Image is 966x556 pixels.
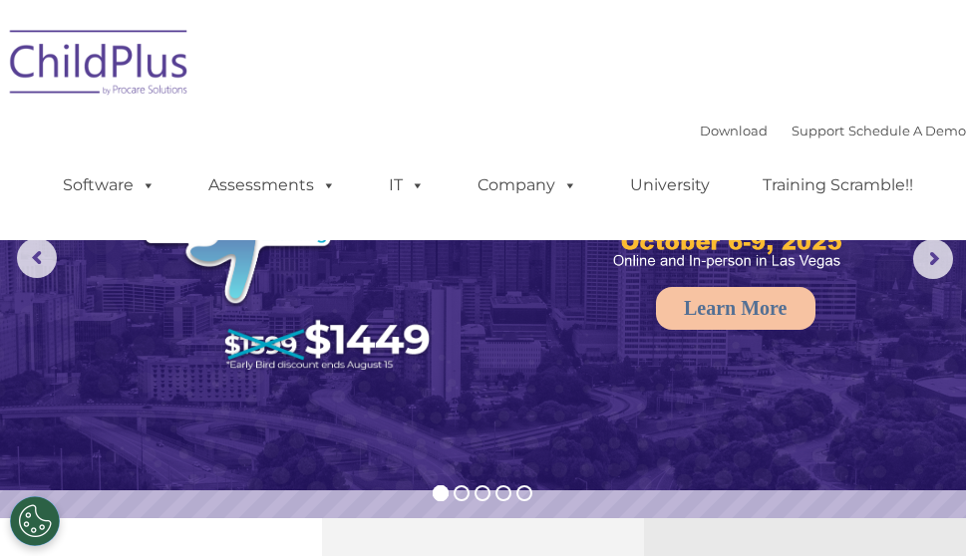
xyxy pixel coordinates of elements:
a: Training Scramble!! [743,165,933,205]
a: Assessments [188,165,356,205]
a: Download [700,123,768,139]
a: Schedule A Demo [848,123,966,139]
a: Learn More [656,287,815,330]
a: IT [369,165,445,205]
a: Software [43,165,175,205]
a: University [610,165,730,205]
a: Company [458,165,597,205]
a: Support [792,123,844,139]
button: Cookies Settings [10,496,60,546]
font: | [700,123,966,139]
